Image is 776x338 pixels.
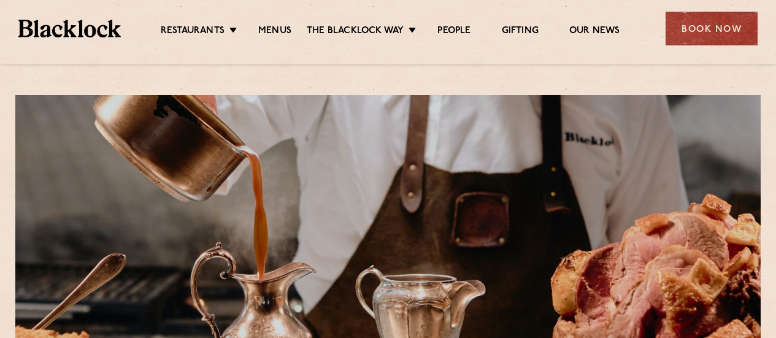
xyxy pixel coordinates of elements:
[502,25,539,39] a: Gifting
[258,25,291,39] a: Menus
[18,20,121,37] img: BL_Textured_Logo-footer-cropped.svg
[437,25,471,39] a: People
[569,25,620,39] a: Our News
[666,12,758,45] div: Book Now
[307,25,404,39] a: The Blacklock Way
[161,25,225,39] a: Restaurants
